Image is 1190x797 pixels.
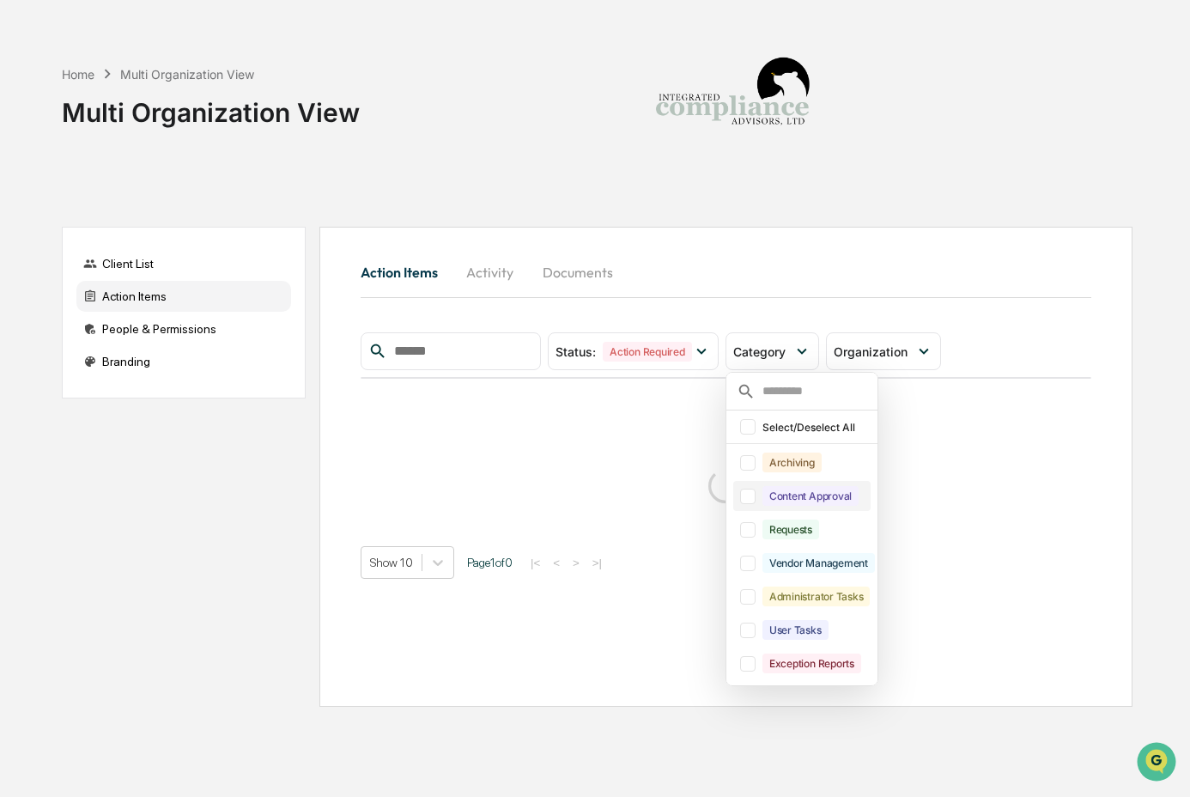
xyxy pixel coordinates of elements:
[361,252,452,293] button: Action Items
[121,290,208,304] a: Powered byPylon
[762,620,829,640] div: User Tasks
[548,556,565,570] button: <
[58,131,282,149] div: Start new chat
[762,553,875,573] div: Vendor Management
[34,249,108,266] span: Data Lookup
[452,252,529,293] button: Activity
[17,218,31,232] div: 🖐️
[733,344,786,359] span: Category
[762,486,859,506] div: Content Approval
[467,556,513,569] span: Page 1 of 0
[525,556,545,570] button: |<
[10,210,118,240] a: 🖐️Preclearance
[17,36,313,64] p: How can we help?
[34,216,111,234] span: Preclearance
[10,242,115,273] a: 🔎Data Lookup
[120,67,254,82] div: Multi Organization View
[118,210,220,240] a: 🗄️Attestations
[603,342,691,362] div: Action Required
[1135,740,1181,787] iframe: Open customer support
[76,313,291,344] div: People & Permissions
[556,344,596,359] span: Status :
[58,149,217,162] div: We're available if you need us!
[124,218,138,232] div: 🗄️
[762,520,819,539] div: Requests
[171,291,208,304] span: Pylon
[17,131,48,162] img: 1746055101610-c473b297-6a78-478c-a979-82029cc54cd1
[762,453,822,472] div: Archiving
[529,252,627,293] button: Documents
[76,281,291,312] div: Action Items
[834,344,908,359] span: Organization
[76,346,291,377] div: Branding
[76,248,291,279] div: Client List
[62,83,360,128] div: Multi Organization View
[762,587,870,606] div: Administrator Tasks
[762,421,867,434] div: Select/Deselect All
[568,556,585,570] button: >
[647,14,818,186] img: Integrated Compliance Advisors
[62,67,94,82] div: Home
[361,252,1091,293] div: activity tabs
[587,556,607,570] button: >|
[17,251,31,265] div: 🔎
[292,137,313,157] button: Start new chat
[762,654,861,673] div: Exception Reports
[142,216,213,234] span: Attestations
